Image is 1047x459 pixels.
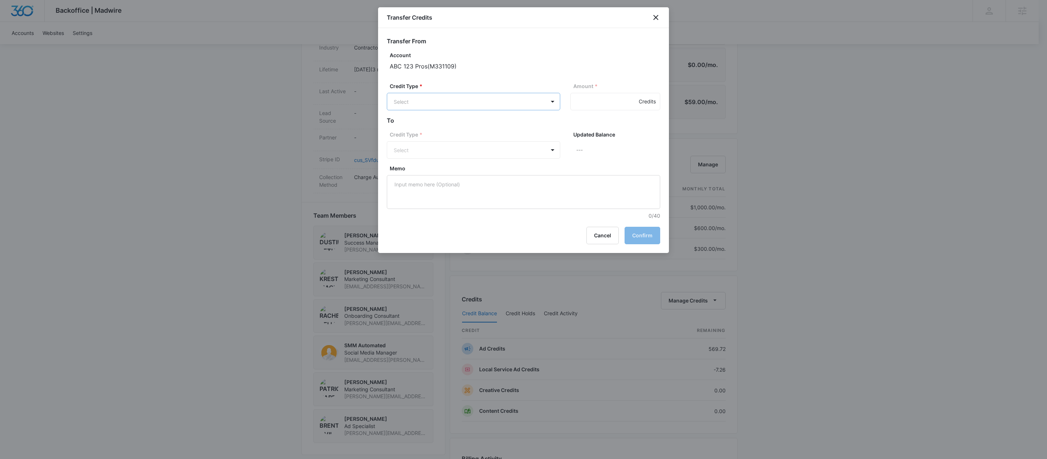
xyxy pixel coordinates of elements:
[387,13,432,22] h1: Transfer Credits
[390,131,563,138] label: Credit Type
[573,131,663,138] label: Updated Balance
[390,62,660,71] p: ABC 123 Pros ( M331109 )
[573,82,663,90] label: Amount
[387,37,660,45] h2: Transfer From
[390,212,660,219] p: 0/40
[390,165,663,172] label: Memo
[387,116,660,125] h2: To
[390,51,660,59] p: Account
[390,82,563,90] label: Credit Type
[651,13,660,22] button: close
[394,98,536,106] div: Select
[639,93,656,110] div: Credits
[586,227,619,244] button: Cancel
[576,141,660,159] p: ---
